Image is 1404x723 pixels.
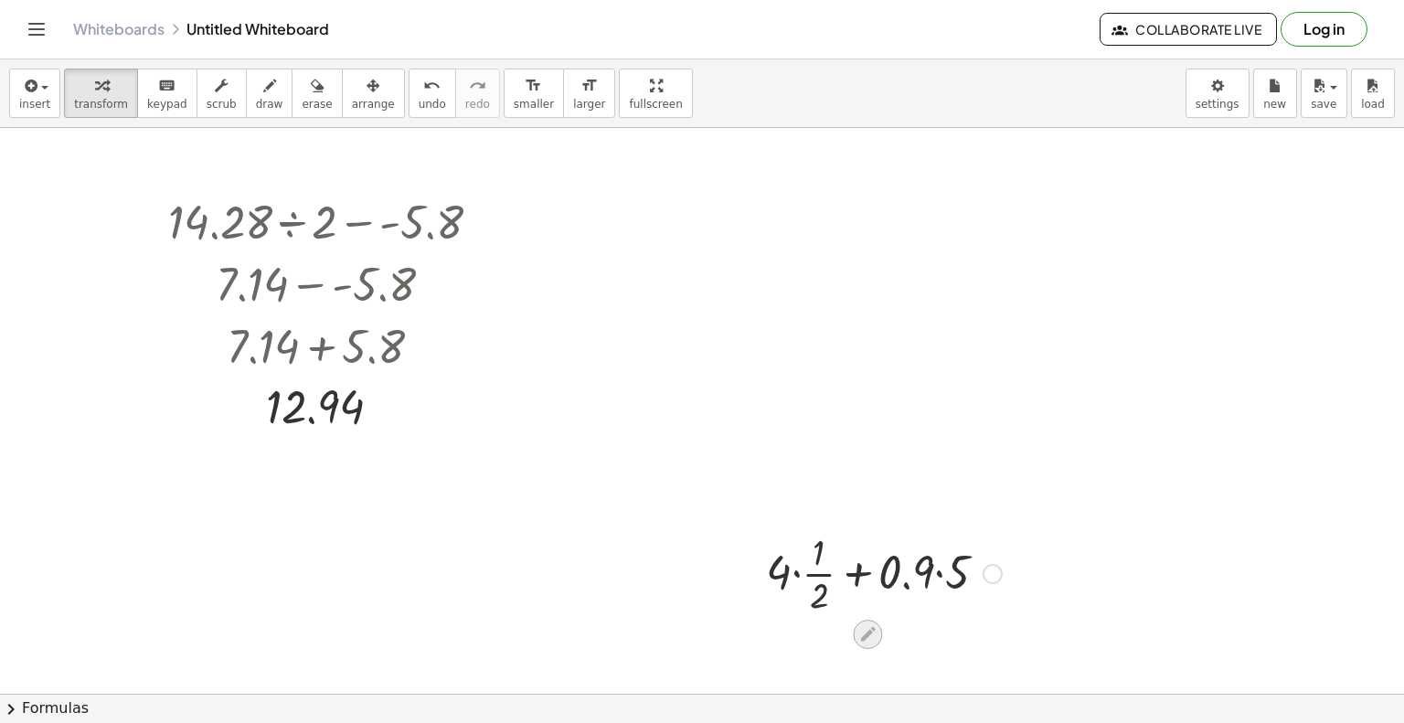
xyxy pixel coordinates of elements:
button: insert [9,69,60,118]
i: keyboard [158,75,175,97]
i: redo [469,75,486,97]
button: Log in [1281,12,1367,47]
button: keyboardkeypad [137,69,197,118]
span: new [1263,98,1286,111]
button: erase [292,69,342,118]
button: draw [246,69,293,118]
button: format_sizelarger [563,69,615,118]
a: Whiteboards [73,20,165,38]
button: new [1253,69,1297,118]
button: arrange [342,69,405,118]
span: Collaborate Live [1115,21,1261,37]
i: format_size [525,75,542,97]
span: larger [573,98,605,111]
span: load [1361,98,1385,111]
button: Collaborate Live [1100,13,1277,46]
span: arrange [352,98,395,111]
span: fullscreen [629,98,682,111]
span: draw [256,98,283,111]
span: save [1311,98,1336,111]
span: transform [74,98,128,111]
button: load [1351,69,1395,118]
button: scrub [197,69,247,118]
button: redoredo [455,69,500,118]
i: format_size [580,75,598,97]
button: format_sizesmaller [504,69,564,118]
span: insert [19,98,50,111]
span: smaller [514,98,554,111]
div: Edit math [853,620,882,649]
i: undo [423,75,441,97]
span: undo [419,98,446,111]
button: transform [64,69,138,118]
button: save [1301,69,1347,118]
span: scrub [207,98,237,111]
span: settings [1196,98,1239,111]
button: settings [1186,69,1250,118]
span: keypad [147,98,187,111]
button: Toggle navigation [22,15,51,44]
button: undoundo [409,69,456,118]
span: redo [465,98,490,111]
button: fullscreen [619,69,692,118]
span: erase [302,98,332,111]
